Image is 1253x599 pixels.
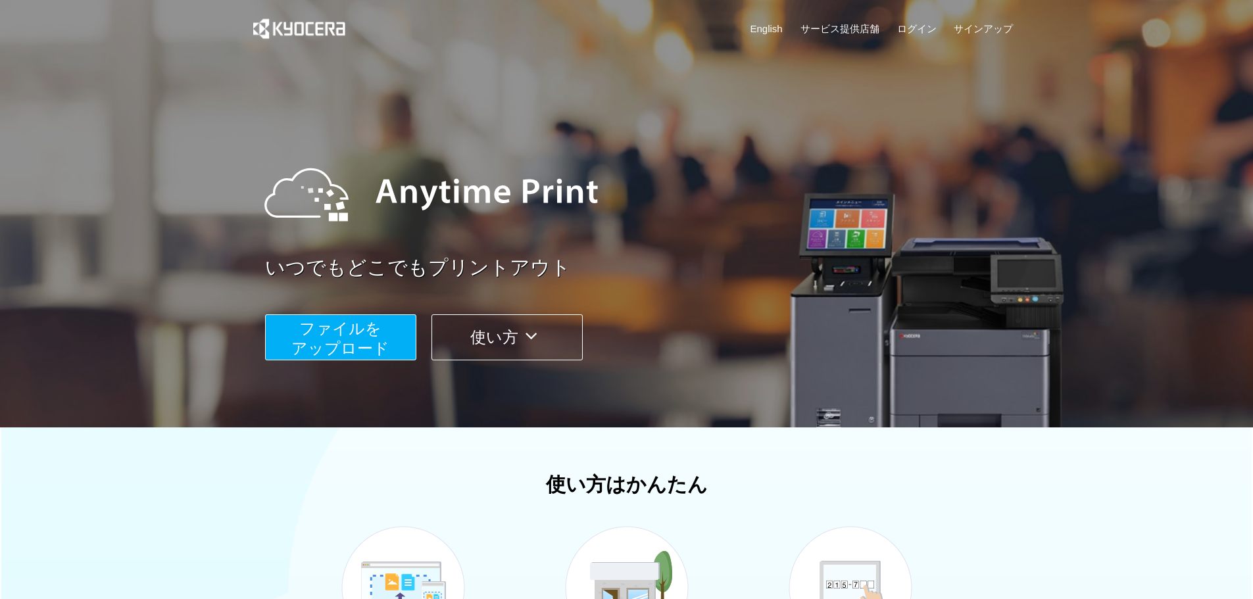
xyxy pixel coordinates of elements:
a: サービス提供店舗 [800,22,879,36]
a: いつでもどこでもプリントアウト [265,254,1021,282]
a: ログイン [897,22,937,36]
a: English [750,22,783,36]
button: 使い方 [431,314,583,360]
span: ファイルを ​​アップロード [291,320,389,357]
button: ファイルを​​アップロード [265,314,416,360]
a: サインアップ [954,22,1013,36]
